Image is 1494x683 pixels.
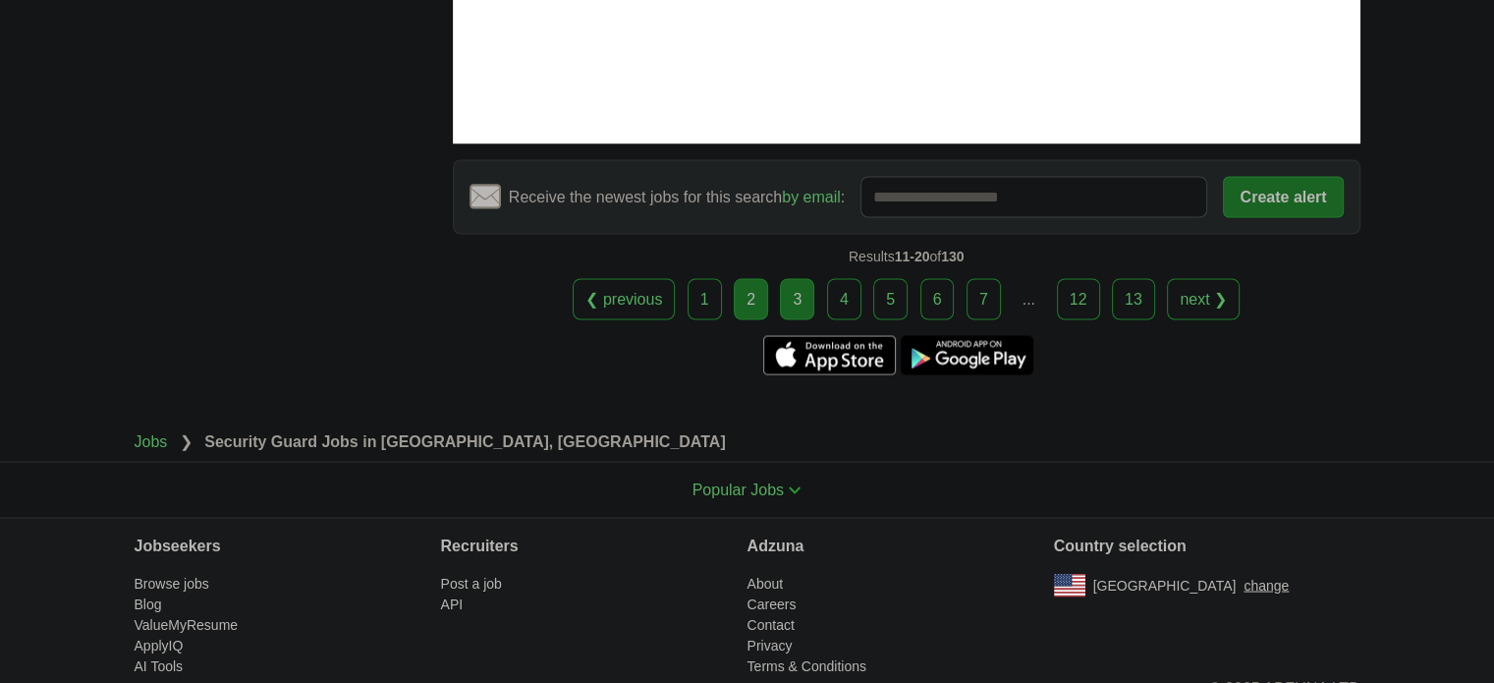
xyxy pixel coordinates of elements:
[788,485,802,494] img: toggle icon
[1112,278,1155,319] a: 13
[782,188,841,204] a: by email
[941,248,964,263] span: 130
[453,234,1360,278] div: Results of
[1244,575,1289,596] button: change
[509,185,845,208] span: Receive the newest jobs for this search :
[135,657,184,673] a: AI Tools
[135,575,209,591] a: Browse jobs
[734,278,768,319] div: 2
[747,637,793,653] a: Privacy
[780,278,814,319] a: 3
[135,432,168,449] a: Jobs
[692,481,784,497] span: Popular Jobs
[895,248,930,263] span: 11-20
[827,278,861,319] a: 4
[1167,278,1240,319] a: next ❯
[747,657,866,673] a: Terms & Conditions
[135,616,239,632] a: ValueMyResume
[763,335,896,374] a: Get the iPhone app
[1054,518,1360,573] h4: Country selection
[901,335,1033,374] a: Get the Android app
[747,616,795,632] a: Contact
[441,575,502,591] a: Post a job
[688,278,722,319] a: 1
[204,432,725,449] strong: Security Guard Jobs in [GEOGRAPHIC_DATA], [GEOGRAPHIC_DATA]
[573,278,675,319] a: ❮ previous
[747,575,784,591] a: About
[1054,573,1085,597] img: US flag
[967,278,1001,319] a: 7
[180,432,193,449] span: ❯
[873,278,908,319] a: 5
[1057,278,1100,319] a: 12
[747,596,797,611] a: Careers
[441,596,464,611] a: API
[1223,176,1343,217] button: Create alert
[135,637,184,653] a: ApplyIQ
[135,596,162,611] a: Blog
[1093,575,1237,596] span: [GEOGRAPHIC_DATA]
[920,278,955,319] a: 6
[1009,279,1048,318] div: ...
